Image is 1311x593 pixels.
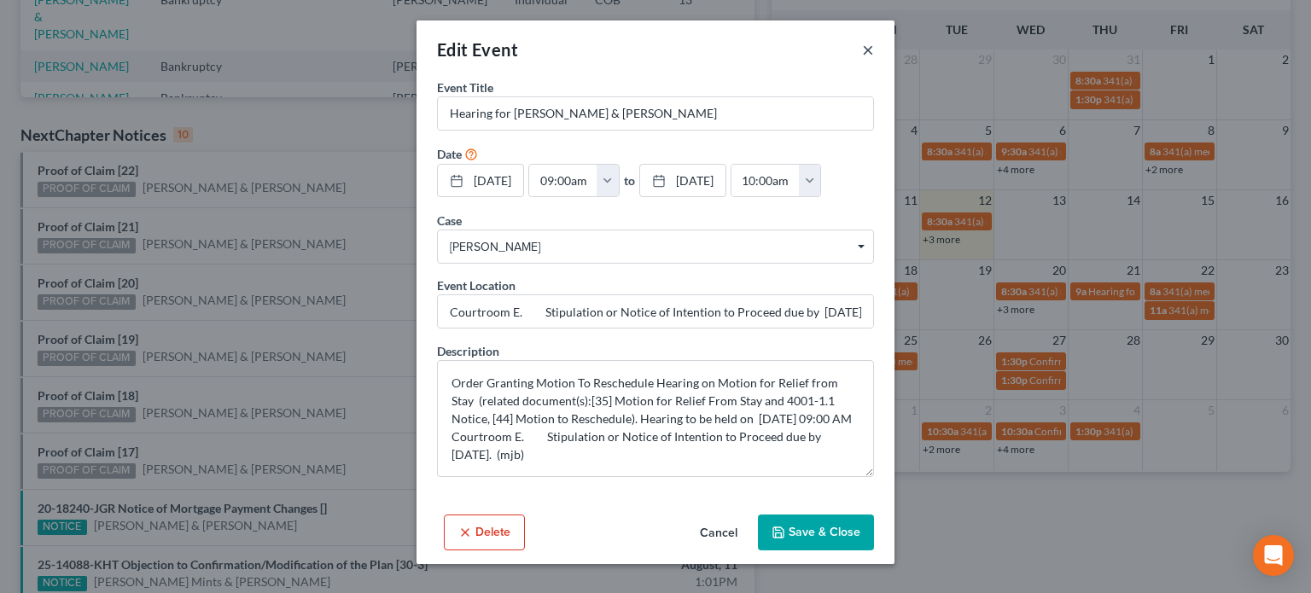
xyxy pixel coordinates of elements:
button: × [862,39,874,60]
input: Enter event name... [438,97,873,130]
input: -- : -- [529,165,597,197]
a: [DATE] [438,165,523,197]
label: Case [437,212,462,230]
button: Save & Close [758,515,874,550]
label: Description [437,342,499,360]
input: Enter location... [438,295,873,328]
span: [PERSON_NAME] [450,238,861,256]
label: to [624,172,635,189]
button: Delete [444,515,525,550]
label: Date [437,145,462,163]
input: -- : -- [731,165,800,197]
a: [DATE] [640,165,725,197]
span: Event Title [437,80,493,95]
label: Event Location [437,276,516,294]
div: Open Intercom Messenger [1253,535,1294,576]
button: Cancel [686,516,751,550]
span: Edit Event [437,39,518,60]
span: Select box activate [437,230,874,264]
